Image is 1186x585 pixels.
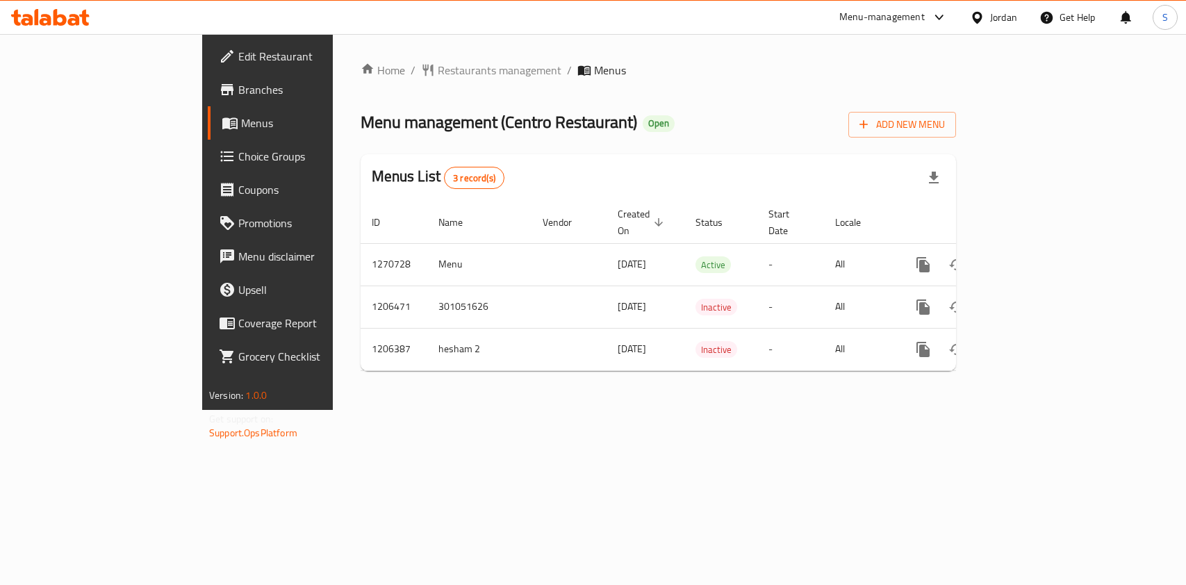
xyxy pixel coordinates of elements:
div: Active [695,256,731,273]
table: enhanced table [361,201,1051,371]
span: Menu management ( Centro Restaurant ) [361,106,637,138]
td: 301051626 [427,286,532,328]
button: more [907,248,940,281]
a: Menus [208,106,400,140]
span: Locale [835,214,879,231]
span: Version: [209,386,243,404]
button: Change Status [940,333,973,366]
span: Inactive [695,342,737,358]
a: Choice Groups [208,140,400,173]
div: Inactive [695,341,737,358]
span: Name [438,214,481,231]
a: Branches [208,73,400,106]
li: / [567,62,572,79]
span: Choice Groups [238,148,389,165]
div: Total records count [444,167,504,189]
span: [DATE] [618,255,646,273]
a: Promotions [208,206,400,240]
button: more [907,290,940,324]
span: [DATE] [618,340,646,358]
span: Status [695,214,741,231]
span: Edit Restaurant [238,48,389,65]
button: Change Status [940,290,973,324]
a: Support.OpsPlatform [209,424,297,442]
li: / [411,62,415,79]
div: Open [643,115,675,132]
button: Add New Menu [848,112,956,138]
span: Open [643,117,675,129]
span: Inactive [695,299,737,315]
span: [DATE] [618,297,646,315]
span: Start Date [768,206,807,239]
span: Restaurants management [438,62,561,79]
span: Get support on: [209,410,273,428]
span: S [1162,10,1168,25]
span: Promotions [238,215,389,231]
span: 3 record(s) [445,172,504,185]
nav: breadcrumb [361,62,956,79]
div: Export file [917,161,950,195]
td: All [824,286,896,328]
a: Restaurants management [421,62,561,79]
span: ID [372,214,398,231]
span: Menu disclaimer [238,248,389,265]
td: All [824,328,896,370]
span: Branches [238,81,389,98]
a: Coverage Report [208,306,400,340]
span: Upsell [238,281,389,298]
a: Edit Restaurant [208,40,400,73]
a: Grocery Checklist [208,340,400,373]
span: Vendor [543,214,590,231]
span: Menus [594,62,626,79]
td: hesham 2 [427,328,532,370]
a: Coupons [208,173,400,206]
span: Coverage Report [238,315,389,331]
td: - [757,328,824,370]
td: - [757,286,824,328]
th: Actions [896,201,1051,244]
a: Menu disclaimer [208,240,400,273]
button: more [907,333,940,366]
div: Jordan [990,10,1017,25]
a: Upsell [208,273,400,306]
td: Menu [427,243,532,286]
span: Coupons [238,181,389,198]
div: Menu-management [839,9,925,26]
span: Active [695,257,731,273]
td: - [757,243,824,286]
span: Grocery Checklist [238,348,389,365]
span: Add New Menu [859,116,945,133]
h2: Menus List [372,166,504,189]
button: Change Status [940,248,973,281]
span: 1.0.0 [245,386,267,404]
span: Menus [241,115,389,131]
td: All [824,243,896,286]
span: Created On [618,206,668,239]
